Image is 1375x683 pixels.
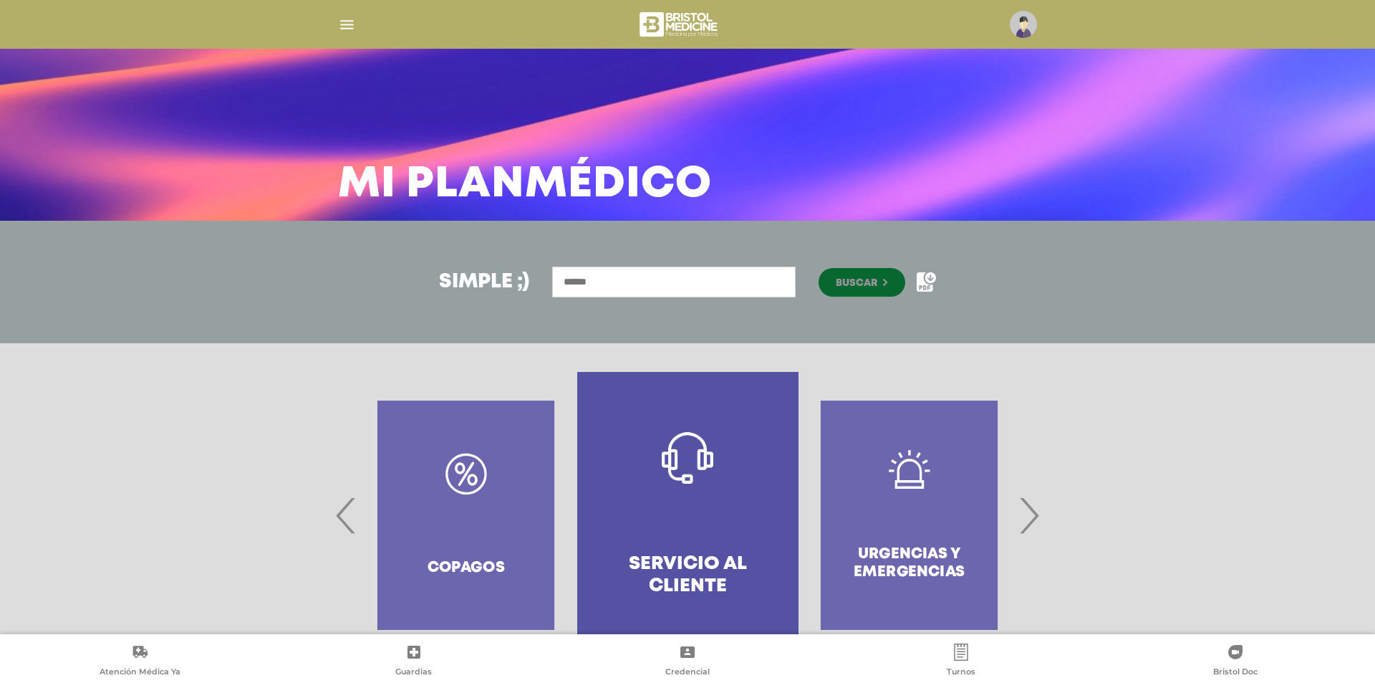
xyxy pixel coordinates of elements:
[637,7,723,42] img: bristol-medicine-blanco.png
[665,667,710,679] span: Credencial
[338,166,712,204] h3: Mi Plan Médico
[1010,11,1037,38] img: profile-placeholder.svg
[395,667,432,679] span: Guardias
[603,553,773,598] h4: Servicio al Cliente
[338,16,356,34] img: Cober_menu-lines-white.svg
[1015,477,1043,554] span: Next
[1099,644,1372,680] a: Bristol Doc
[551,644,824,680] a: Credencial
[276,644,550,680] a: Guardias
[439,272,529,292] h3: Simple ;)
[577,372,799,659] a: Servicio al Cliente
[1213,667,1258,679] span: Bristol Doc
[100,667,180,679] span: Atención Médica Ya
[3,644,276,680] a: Atención Médica Ya
[947,667,975,679] span: Turnos
[836,278,877,288] span: Buscar
[332,477,360,554] span: Previous
[819,268,904,297] button: Buscar
[824,644,1098,680] a: Turnos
